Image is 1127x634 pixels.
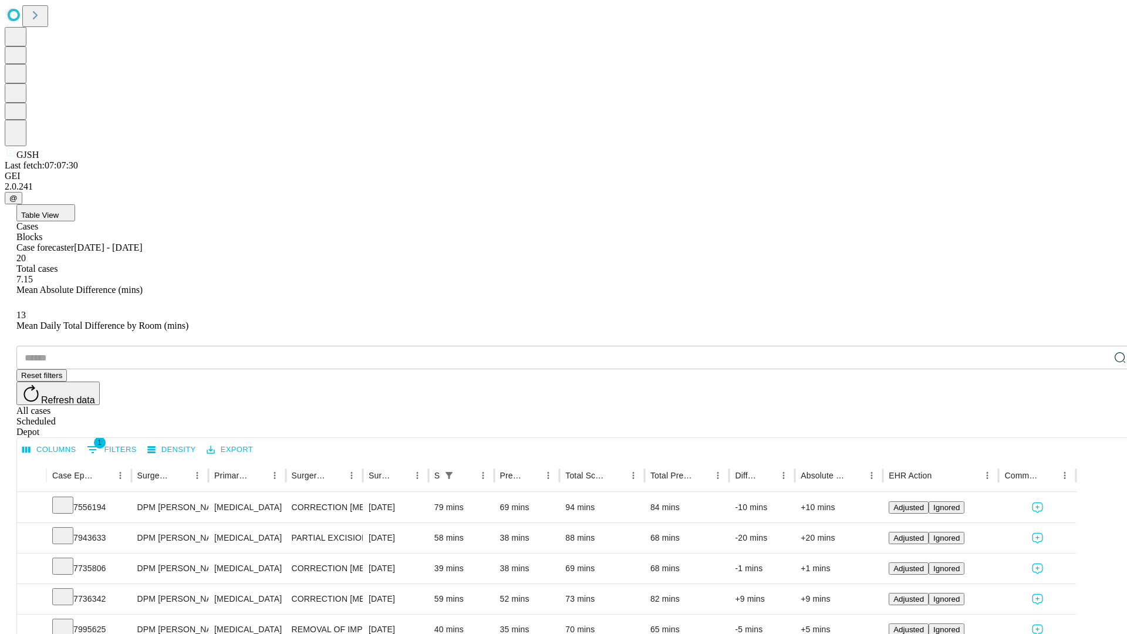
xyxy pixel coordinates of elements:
[1004,471,1038,480] div: Comments
[524,467,540,484] button: Sort
[735,554,789,584] div: -1 mins
[565,493,639,522] div: 94 mins
[801,493,877,522] div: +10 mins
[650,584,724,614] div: 82 mins
[52,471,95,480] div: Case Epic Id
[735,584,789,614] div: +9 mins
[500,584,554,614] div: 52 mins
[650,554,724,584] div: 68 mins
[292,584,357,614] div: CORRECTION [MEDICAL_DATA]
[933,503,960,512] span: Ignored
[1040,467,1057,484] button: Sort
[369,471,392,480] div: Surgery Date
[735,471,758,480] div: Difference
[933,467,949,484] button: Sort
[21,371,62,380] span: Reset filters
[292,554,357,584] div: CORRECTION [MEDICAL_DATA]
[204,441,256,459] button: Export
[650,493,724,522] div: 84 mins
[893,595,924,603] span: Adjusted
[893,625,924,634] span: Adjusted
[889,471,932,480] div: EHR Action
[52,554,126,584] div: 7735806
[84,440,140,459] button: Show filters
[16,264,58,274] span: Total cases
[369,584,423,614] div: [DATE]
[16,253,26,263] span: 20
[565,471,608,480] div: Total Scheduled Duration
[393,467,409,484] button: Sort
[52,493,126,522] div: 7556194
[189,467,205,484] button: Menu
[979,467,996,484] button: Menu
[137,554,203,584] div: DPM [PERSON_NAME] [PERSON_NAME]
[893,503,924,512] span: Adjusted
[889,593,929,605] button: Adjusted
[933,625,960,634] span: Ignored
[23,528,41,549] button: Expand
[929,501,964,514] button: Ignored
[23,589,41,610] button: Expand
[735,493,789,522] div: -10 mins
[9,194,18,203] span: @
[16,321,188,331] span: Mean Daily Total Difference by Room (mins)
[41,395,95,405] span: Refresh data
[434,471,440,480] div: Scheduled In Room Duration
[710,467,726,484] button: Menu
[144,441,199,459] button: Density
[21,211,59,220] span: Table View
[23,559,41,579] button: Expand
[214,523,279,553] div: [MEDICAL_DATA]
[16,382,100,405] button: Refresh data
[214,554,279,584] div: [MEDICAL_DATA]
[369,554,423,584] div: [DATE]
[74,242,142,252] span: [DATE] - [DATE]
[266,467,283,484] button: Menu
[1057,467,1073,484] button: Menu
[847,467,863,484] button: Sort
[137,471,171,480] div: Surgeon Name
[16,285,143,295] span: Mean Absolute Difference (mins)
[933,564,960,573] span: Ignored
[16,274,33,284] span: 7.15
[500,523,554,553] div: 38 mins
[565,584,639,614] div: 73 mins
[409,467,426,484] button: Menu
[565,523,639,553] div: 88 mins
[863,467,880,484] button: Menu
[16,310,26,320] span: 13
[214,493,279,522] div: [MEDICAL_DATA]
[889,562,929,575] button: Adjusted
[16,204,75,221] button: Table View
[500,471,523,480] div: Predicted In Room Duration
[327,467,343,484] button: Sort
[23,498,41,518] button: Expand
[929,593,964,605] button: Ignored
[650,523,724,553] div: 68 mins
[434,584,488,614] div: 59 mins
[137,584,203,614] div: DPM [PERSON_NAME] [PERSON_NAME]
[16,242,74,252] span: Case forecaster
[775,467,792,484] button: Menu
[292,471,326,480] div: Surgery Name
[889,501,929,514] button: Adjusted
[625,467,642,484] button: Menu
[5,160,78,170] span: Last fetch: 07:07:30
[929,562,964,575] button: Ignored
[369,523,423,553] div: [DATE]
[5,171,1122,181] div: GEI
[292,523,357,553] div: PARTIAL EXCISION PHALANX OF TOE
[441,467,457,484] button: Show filters
[801,554,877,584] div: +1 mins
[434,523,488,553] div: 58 mins
[801,584,877,614] div: +9 mins
[893,564,924,573] span: Adjusted
[250,467,266,484] button: Sort
[137,523,203,553] div: DPM [PERSON_NAME] [PERSON_NAME]
[500,554,554,584] div: 38 mins
[933,534,960,542] span: Ignored
[214,471,248,480] div: Primary Service
[540,467,556,484] button: Menu
[52,523,126,553] div: 7943633
[343,467,360,484] button: Menu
